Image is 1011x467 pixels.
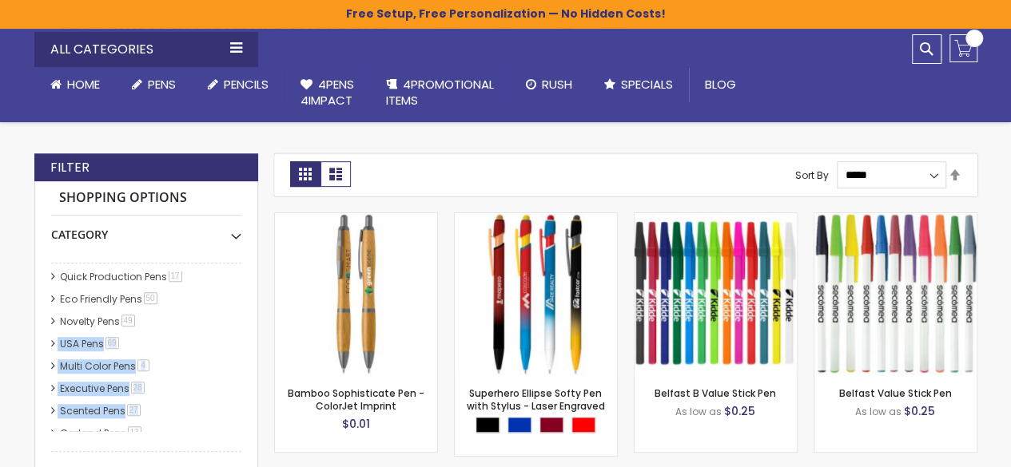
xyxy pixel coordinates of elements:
[131,382,145,394] span: 28
[507,417,531,433] div: Blue
[588,67,689,102] a: Specials
[839,386,952,400] a: Belfast Value Stick Pen
[467,386,605,413] a: Superhero Ellipse Softy Pen with Stylus - Laser Engraved
[67,76,100,93] span: Home
[621,76,673,93] span: Specials
[50,159,90,176] strong: Filter
[56,382,150,395] a: Executive Pens28
[275,213,437,375] img: Bamboo Sophisticate Pen - ColorJet Imprint
[51,216,241,243] div: Category
[370,67,510,119] a: 4PROMOTIONALITEMS
[224,76,269,93] span: Pencils
[455,213,617,375] img: Superhero Ellipse Softy Pen with Stylus - Laser Engraved
[795,168,829,181] label: Sort By
[51,181,241,216] strong: Shopping Options
[476,417,500,433] div: Black
[855,405,902,418] span: As low as
[34,32,258,67] div: All Categories
[169,270,182,282] span: 17
[455,212,617,226] a: Superhero Ellipse Softy Pen with Stylus - Laser Engraved
[56,270,188,283] a: Quick Production Pens17
[814,213,977,375] img: Belfast Value Stick Pen
[288,386,424,413] a: Bamboo Sophisticate Pen - ColorJet Imprint
[56,315,141,328] a: Novelty Pens49
[121,315,135,327] span: 49
[705,76,736,93] span: Blog
[904,403,935,419] span: $0.25
[105,337,119,349] span: 69
[285,67,370,119] a: 4Pens4impact
[539,417,563,433] div: Burgundy
[542,76,572,93] span: Rush
[689,67,752,102] a: Blog
[571,417,595,433] div: Red
[116,67,192,102] a: Pens
[675,405,722,418] span: As low as
[127,404,141,416] span: 27
[635,213,797,375] img: Belfast B Value Stick Pen
[814,212,977,226] a: Belfast Value Stick Pen
[724,403,755,419] span: $0.25
[301,76,354,109] span: 4Pens 4impact
[635,212,797,226] a: Belfast B Value Stick Pen
[56,292,163,306] a: Eco Friendly Pens50
[342,416,370,432] span: $0.01
[128,426,141,438] span: 13
[56,337,125,350] a: USA Pens69
[144,292,157,304] span: 50
[56,359,155,373] a: Multi Color Pens4
[192,67,285,102] a: Pencils
[56,404,146,418] a: Scented Pens27
[290,161,320,187] strong: Grid
[137,359,149,371] span: 4
[275,212,437,226] a: Bamboo Sophisticate Pen - ColorJet Imprint
[386,76,494,109] span: 4PROMOTIONAL ITEMS
[655,386,776,400] a: Belfast B Value Stick Pen
[56,426,147,440] a: Garland Pens13
[510,67,588,102] a: Rush
[34,67,116,102] a: Home
[148,76,176,93] span: Pens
